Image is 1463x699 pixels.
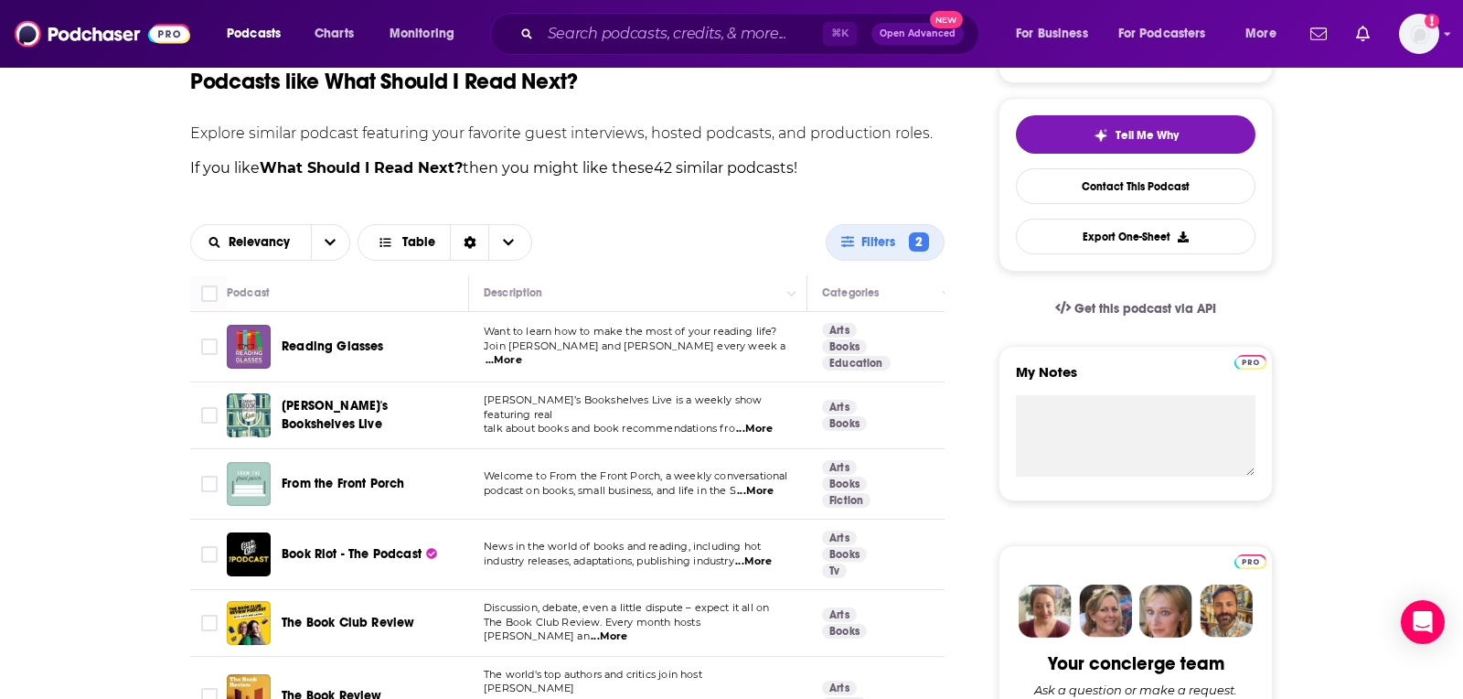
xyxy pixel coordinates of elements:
strong: What Should I Read Next? [260,159,463,177]
a: Books [822,477,867,491]
div: Open Intercom Messenger [1401,600,1445,644]
span: industry releases, adaptations, publishing industry [484,554,734,567]
span: ...More [736,422,773,436]
a: Books [822,547,867,562]
img: The Book Club Review [227,601,271,645]
a: The Book Club Review [282,614,414,632]
span: Filters [861,236,902,249]
span: ...More [486,353,522,368]
span: 2 [909,232,929,252]
a: Arts [822,323,857,338]
span: Toggle select row [201,476,218,492]
a: Tv [822,564,847,578]
button: open menu [1003,19,1111,48]
span: [PERSON_NAME]'s Bookshelves Live [282,398,389,432]
span: For Podcasters [1118,21,1206,47]
img: User Profile [1399,14,1439,54]
a: Arts [822,681,857,695]
span: Podcasts [227,21,281,47]
img: Podchaser Pro [1234,554,1266,569]
span: podcast on books, small business, and life in the S [484,484,736,497]
img: Sydney Profile [1019,585,1072,638]
span: More [1245,21,1276,47]
a: Pro website [1234,352,1266,370]
button: open menu [1106,19,1233,48]
a: Arts [822,531,857,545]
a: Charts [303,19,365,48]
img: Jules Profile [1139,585,1192,638]
span: New [930,11,963,28]
span: Toggle select row [201,339,218,355]
span: Tell Me Why [1116,128,1179,143]
span: Open Advanced [880,29,956,38]
span: Charts [315,21,354,47]
span: Logged in as TeemsPR [1399,14,1439,54]
span: ...More [735,554,772,569]
button: Show profile menu [1399,14,1439,54]
button: Filters2 [826,224,945,261]
div: Search podcasts, credits, & more... [507,13,997,55]
a: Contact This Podcast [1016,168,1255,204]
img: Podchaser Pro [1234,355,1266,370]
a: Arts [822,608,857,622]
h2: Choose List sort [190,224,350,261]
img: Book Riot - The Podcast [227,532,271,576]
button: open menu [214,19,304,48]
a: Books [822,416,867,431]
span: Relevancy [229,236,296,249]
label: My Notes [1016,363,1255,395]
button: Open AdvancedNew [871,23,964,45]
span: Welcome to From the Front Porch, a weekly conversational [484,469,788,482]
a: Reading Glasses [282,338,384,356]
a: Books [822,339,867,354]
span: For Business [1016,21,1088,47]
a: From the Front Porch [282,475,404,493]
span: [PERSON_NAME]’s Bookshelves Live is a weekly show featuring real [484,393,762,421]
span: Toggle select row [201,615,218,631]
span: Monitoring [390,21,454,47]
button: open menu [377,19,478,48]
span: Reading Glasses [282,339,384,354]
a: From the Front Porch [227,462,271,506]
span: Toggle select row [201,546,218,563]
div: Podcast [227,282,270,304]
h2: Choose View [358,224,533,261]
a: Get this podcast via API [1041,286,1231,331]
button: open menu [191,236,311,249]
span: ⌘ K [823,22,857,46]
button: tell me why sparkleTell Me Why [1016,115,1255,154]
div: Ask a question or make a request. [1034,683,1237,697]
div: Sort Direction [450,225,488,260]
p: If you like then you might like these 42 similar podcasts ! [190,156,945,180]
a: Fiction [822,493,870,508]
a: Pro website [1234,552,1266,569]
img: Jon Profile [1200,585,1253,638]
a: Book Riot - The Podcast [282,545,437,564]
a: Arts [822,400,857,414]
input: Search podcasts, credits, & more... [540,19,823,48]
span: ...More [737,484,774,499]
a: Arts [822,460,857,475]
button: open menu [311,225,349,260]
img: Sarah's Bookshelves Live [227,393,271,437]
div: Categories [822,282,879,304]
img: Reading Glasses [227,325,271,369]
span: The Book Club Review. Every month hosts [PERSON_NAME] an [484,616,700,643]
span: ...More [591,629,627,644]
div: Your concierge team [1048,652,1224,675]
img: Podchaser - Follow, Share and Rate Podcasts [15,16,190,51]
span: Get this podcast via API [1074,301,1216,317]
span: The world's top authors and critics join host [PERSON_NAME] [484,668,702,695]
h1: Podcasts like What Should I Read Next? [190,68,578,95]
a: Books [822,624,867,639]
img: Barbara Profile [1079,585,1132,638]
span: Table [402,236,435,249]
div: Description [484,282,542,304]
img: tell me why sparkle [1094,128,1108,143]
span: News in the world of books and reading, including hot [484,540,761,553]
